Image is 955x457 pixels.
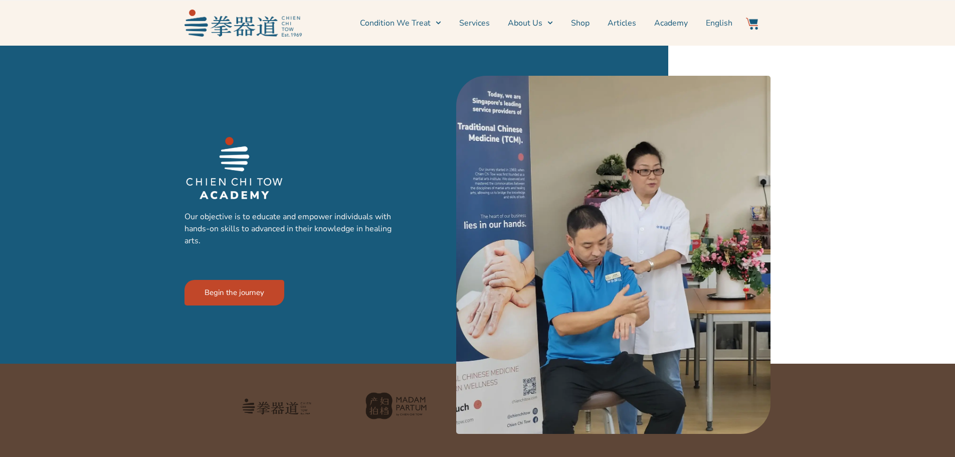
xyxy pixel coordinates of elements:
[706,11,732,36] a: English
[459,11,490,36] a: Services
[307,11,733,36] nav: Menu
[205,289,264,296] span: Begin the journey
[571,11,590,36] a: Shop
[746,18,758,30] img: Website Icon-03
[360,11,441,36] a: Condition We Treat
[184,211,402,247] p: Our objective is to educate and empower individuals with hands-on skills to advanced in their kno...
[184,280,284,306] a: Begin the journey
[654,11,688,36] a: Academy
[508,11,553,36] a: About Us
[608,11,636,36] a: Articles
[706,17,732,29] span: English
